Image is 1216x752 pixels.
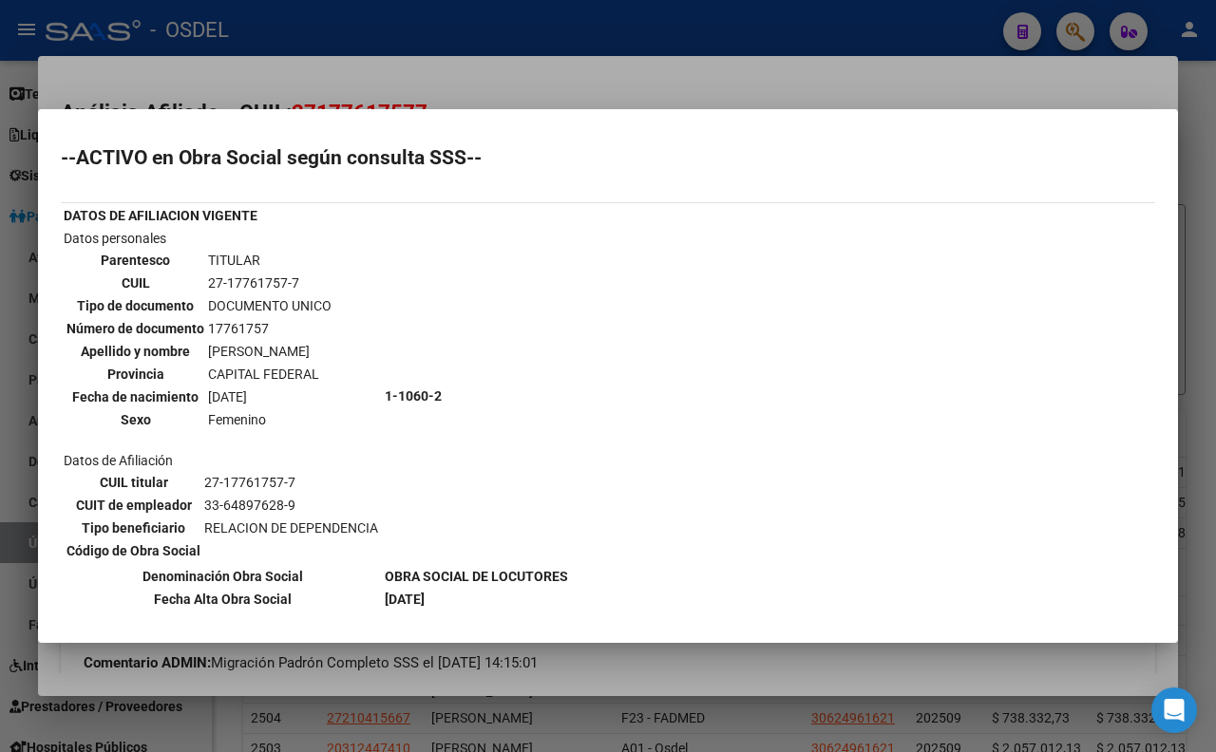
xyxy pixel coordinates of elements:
[203,472,379,493] td: 27-17761757-7
[385,592,425,607] b: [DATE]
[64,208,257,223] b: DATOS DE AFILIACION VIGENTE
[66,386,205,407] th: Fecha de nacimiento
[385,569,568,584] b: OBRA SOCIAL DE LOCUTORES
[63,566,382,587] th: Denominación Obra Social
[63,589,382,610] th: Fecha Alta Obra Social
[207,386,332,407] td: [DATE]
[385,388,442,404] b: 1-1060-2
[207,273,332,293] td: 27-17761757-7
[66,364,205,385] th: Provincia
[66,318,205,339] th: Número de documento
[66,495,201,516] th: CUIT de empleador
[66,472,201,493] th: CUIL titular
[207,250,332,271] td: TITULAR
[66,250,205,271] th: Parentesco
[66,409,205,430] th: Sexo
[66,517,201,538] th: Tipo beneficiario
[207,341,332,362] td: [PERSON_NAME]
[66,341,205,362] th: Apellido y nombre
[207,318,332,339] td: 17761757
[203,517,379,538] td: RELACION DE DEPENDENCIA
[203,495,379,516] td: 33-64897628-9
[207,409,332,430] td: Femenino
[61,148,1155,167] h2: --ACTIVO en Obra Social según consulta SSS--
[63,228,382,564] td: Datos personales Datos de Afiliación
[66,295,205,316] th: Tipo de documento
[66,273,205,293] th: CUIL
[207,295,332,316] td: DOCUMENTO UNICO
[1151,687,1197,733] div: Open Intercom Messenger
[207,364,332,385] td: CAPITAL FEDERAL
[66,540,201,561] th: Código de Obra Social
